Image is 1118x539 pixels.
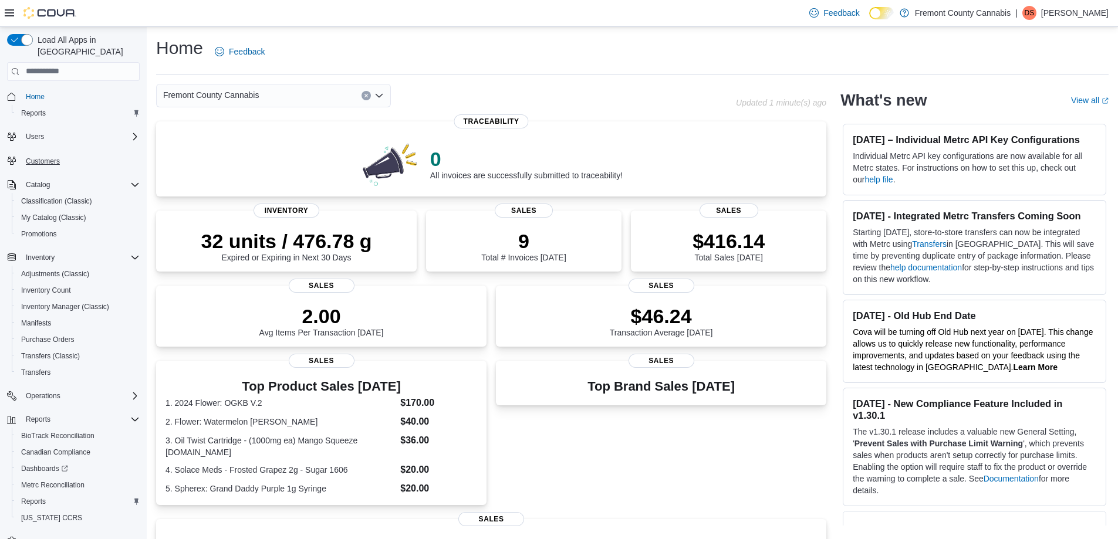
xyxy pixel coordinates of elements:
[21,302,109,311] span: Inventory Manager (Classic)
[23,7,76,19] img: Cova
[360,140,421,187] img: 0
[21,480,85,490] span: Metrc Reconciliation
[12,348,144,364] button: Transfers (Classic)
[400,482,477,496] dd: $20.00
[21,130,140,144] span: Users
[481,229,566,253] p: 9
[12,266,144,282] button: Adjustments (Classic)
[854,439,1023,448] strong: Prevent Sales with Purchase Limit Warning
[430,147,623,180] div: All invoices are successfully submitted to traceability!
[869,19,870,20] span: Dark Mode
[289,354,354,368] span: Sales
[912,239,947,249] a: Transfers
[21,497,46,506] span: Reports
[1102,97,1109,104] svg: External link
[26,415,50,424] span: Reports
[21,250,140,265] span: Inventory
[16,316,56,330] a: Manifests
[853,226,1096,285] p: Starting [DATE], store-to-store transfers can now be integrated with Metrc using in [GEOGRAPHIC_D...
[16,429,99,443] a: BioTrack Reconciliation
[21,153,140,168] span: Customers
[16,211,91,225] a: My Catalog (Classic)
[21,335,75,344] span: Purchase Orders
[254,204,319,218] span: Inventory
[12,105,144,121] button: Reports
[495,204,553,218] span: Sales
[21,412,55,426] button: Reports
[693,229,765,262] div: Total Sales [DATE]
[587,379,735,394] h3: Top Brand Sales [DATE]
[165,397,396,409] dt: 1. 2024 Flower: OGKB V.2
[362,91,371,100] button: Clear input
[1025,6,1035,20] span: DS
[16,462,140,476] span: Dashboards
[853,310,1096,321] h3: [DATE] - Old Hub End Date
[21,269,89,279] span: Adjustments (Classic)
[16,478,89,492] a: Metrc Reconciliation
[21,154,65,168] a: Customers
[259,304,384,328] p: 2.00
[693,229,765,253] p: $416.14
[16,106,50,120] a: Reports
[16,267,94,281] a: Adjustments (Classic)
[16,211,140,225] span: My Catalog (Classic)
[16,494,50,509] a: Reports
[16,227,140,241] span: Promotions
[165,379,477,394] h3: Top Product Sales [DATE]
[163,88,259,102] span: Fremont County Cannabis
[16,283,140,297] span: Inventory Count
[853,398,1096,421] h3: [DATE] - New Compliance Feature Included in v1.30.1
[21,448,90,457] span: Canadian Compliance
[869,7,894,19] input: Dark Mode
[210,40,269,63] a: Feedback
[165,435,396,458] dt: 3. Oil Twist Cartridge - (1000mg ea) Mango Squeeze [DOMAIN_NAME]
[12,315,144,331] button: Manifests
[12,510,144,526] button: [US_STATE] CCRS
[21,130,49,144] button: Users
[805,1,864,25] a: Feedback
[984,474,1039,483] a: Documentation
[12,444,144,460] button: Canadian Compliance
[12,209,144,226] button: My Catalog (Classic)
[629,279,694,293] span: Sales
[21,229,57,239] span: Promotions
[1014,362,1058,372] a: Learn More
[12,282,144,299] button: Inventory Count
[16,349,140,363] span: Transfers (Classic)
[890,263,962,272] a: help documentation
[853,426,1096,496] p: The v1.30.1 release includes a valuable new General Setting, ' ', which prevents sales when produ...
[16,365,55,379] a: Transfers
[21,213,86,222] span: My Catalog (Classic)
[21,89,140,104] span: Home
[201,229,372,262] div: Expired or Expiring in Next 30 Days
[481,229,566,262] div: Total # Invoices [DATE]
[26,391,60,401] span: Operations
[21,513,82,523] span: [US_STATE] CCRS
[26,132,44,141] span: Users
[16,267,140,281] span: Adjustments (Classic)
[864,175,893,184] a: help file
[16,478,140,492] span: Metrc Reconciliation
[1041,6,1109,20] p: [PERSON_NAME]
[458,512,524,526] span: Sales
[16,349,85,363] a: Transfers (Classic)
[21,90,49,104] a: Home
[700,204,758,218] span: Sales
[21,389,140,403] span: Operations
[16,494,140,509] span: Reports
[610,304,713,337] div: Transaction Average [DATE]
[21,109,46,118] span: Reports
[853,327,1093,372] span: Cova will be turning off Old Hub next year on [DATE]. This change allows us to quickly release ne...
[610,304,713,328] p: $46.24
[16,333,79,347] a: Purchase Orders
[12,428,144,444] button: BioTrack Reconciliation
[26,157,60,166] span: Customers
[12,226,144,242] button: Promotions
[16,462,73,476] a: Dashboards
[26,180,50,189] span: Catalog
[12,477,144,493] button: Metrc Reconciliation
[16,283,76,297] a: Inventory Count
[736,98,826,107] p: Updated 1 minute(s) ago
[21,368,50,377] span: Transfers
